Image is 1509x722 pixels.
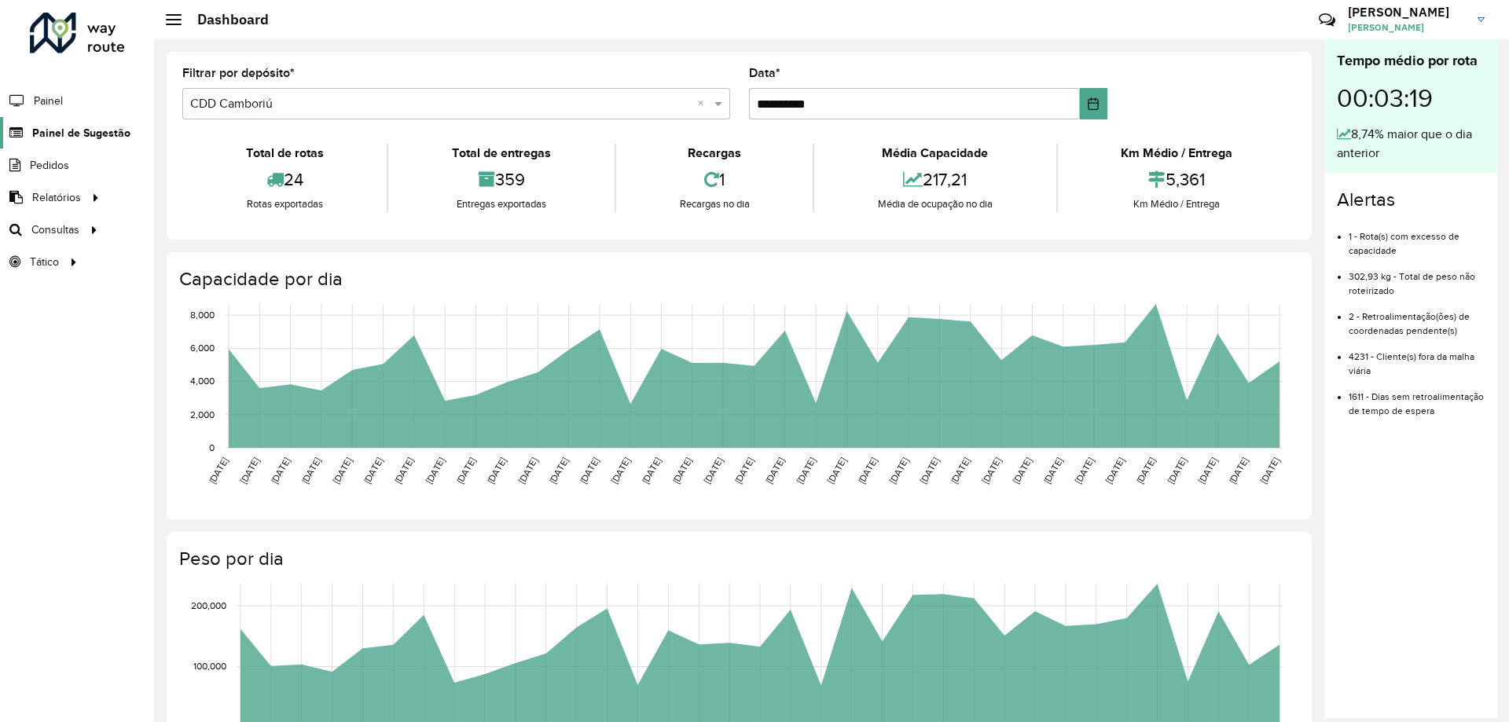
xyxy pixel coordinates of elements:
[1062,163,1292,196] div: 5,361
[362,456,384,486] text: [DATE]
[609,456,632,486] text: [DATE]
[238,456,261,486] text: [DATE]
[547,456,570,486] text: [DATE]
[182,11,269,28] h2: Dashboard
[190,376,215,387] text: 4,000
[818,163,1052,196] div: 217,21
[1258,456,1281,486] text: [DATE]
[186,196,383,212] div: Rotas exportadas
[1166,456,1188,486] text: [DATE]
[1337,189,1485,211] h4: Alertas
[1073,456,1096,486] text: [DATE]
[392,144,610,163] div: Total de entregas
[1062,144,1292,163] div: Km Médio / Entrega
[209,442,215,453] text: 0
[299,456,322,486] text: [DATE]
[670,456,693,486] text: [DATE]
[949,456,971,486] text: [DATE]
[1348,20,1466,35] span: [PERSON_NAME]
[578,456,600,486] text: [DATE]
[818,144,1052,163] div: Média Capacidade
[1310,3,1344,37] a: Contato Rápido
[191,600,226,610] text: 200,000
[392,163,610,196] div: 359
[1349,218,1485,258] li: 1 - Rota(s) com excesso de capacidade
[269,456,292,486] text: [DATE]
[190,409,215,420] text: 2,000
[1349,338,1485,378] li: 4231 - Cliente(s) fora da malha viária
[1349,298,1485,338] li: 2 - Retroalimentação(ões) de coordenadas pendente(s)
[30,254,59,270] span: Tático
[179,268,1296,291] h4: Capacidade por dia
[34,93,63,109] span: Painel
[1196,456,1219,486] text: [DATE]
[1337,50,1485,71] div: Tempo médio por rota
[818,196,1052,212] div: Média de ocupação no dia
[1041,456,1064,486] text: [DATE]
[31,222,79,238] span: Consultas
[179,548,1296,570] h4: Peso por dia
[749,64,780,82] label: Data
[856,456,879,486] text: [DATE]
[30,157,69,174] span: Pedidos
[732,456,755,486] text: [DATE]
[918,456,941,486] text: [DATE]
[1080,88,1107,119] button: Choose Date
[182,64,295,82] label: Filtrar por depósito
[1011,456,1034,486] text: [DATE]
[763,456,786,486] text: [DATE]
[1348,5,1466,20] h3: [PERSON_NAME]
[1227,456,1250,486] text: [DATE]
[190,343,215,353] text: 6,000
[1337,125,1485,163] div: 8,74% maior que o dia anterior
[32,189,81,206] span: Relatórios
[1337,71,1485,125] div: 00:03:19
[32,125,130,141] span: Painel de Sugestão
[697,94,710,113] span: Clear all
[980,456,1003,486] text: [DATE]
[485,456,508,486] text: [DATE]
[1103,456,1126,486] text: [DATE]
[392,196,610,212] div: Entregas exportadas
[193,662,226,672] text: 100,000
[887,456,910,486] text: [DATE]
[1062,196,1292,212] div: Km Médio / Entrega
[186,144,383,163] div: Total de rotas
[620,144,809,163] div: Recargas
[424,456,446,486] text: [DATE]
[392,456,415,486] text: [DATE]
[702,456,725,486] text: [DATE]
[1134,456,1157,486] text: [DATE]
[620,196,809,212] div: Recargas no dia
[207,456,229,486] text: [DATE]
[620,163,809,196] div: 1
[190,310,215,320] text: 8,000
[825,456,848,486] text: [DATE]
[795,456,817,486] text: [DATE]
[516,456,539,486] text: [DATE]
[640,456,663,486] text: [DATE]
[1349,258,1485,298] li: 302,93 kg - Total de peso não roteirizado
[1349,378,1485,418] li: 1611 - Dias sem retroalimentação de tempo de espera
[454,456,477,486] text: [DATE]
[331,456,354,486] text: [DATE]
[186,163,383,196] div: 24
